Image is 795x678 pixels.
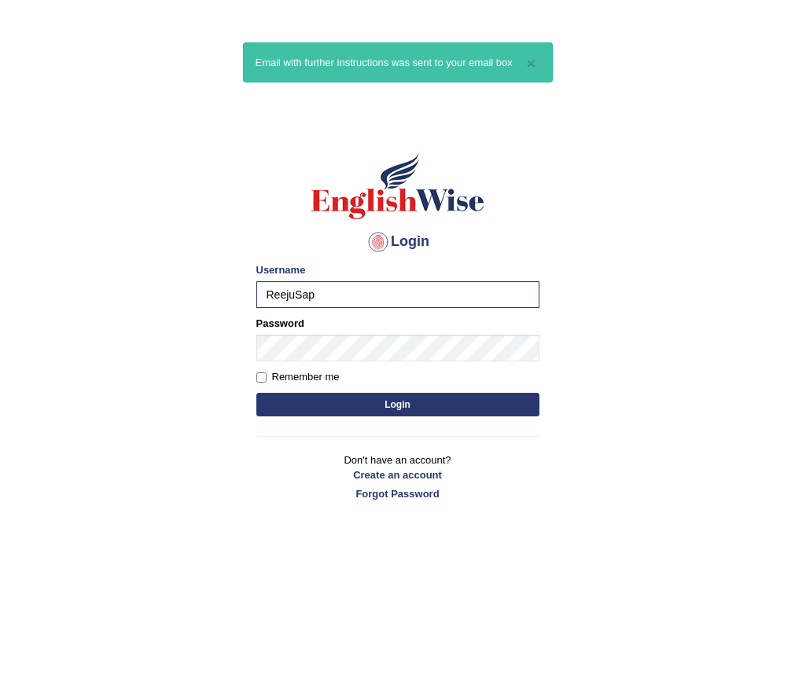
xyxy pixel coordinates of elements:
[243,42,553,82] div: Email with further instructions was sent to your email box
[256,369,340,385] label: Remember me
[256,372,267,383] input: Remember me
[256,393,539,416] button: Login
[256,316,304,331] label: Password
[256,262,306,277] label: Username
[256,467,539,482] a: Create an account
[256,229,539,255] h4: Login
[308,151,488,222] img: Logo of English Wise sign in for intelligent practice with AI
[256,486,539,501] a: Forgot Password
[526,55,536,71] button: ×
[256,453,539,501] p: Don't have an account?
